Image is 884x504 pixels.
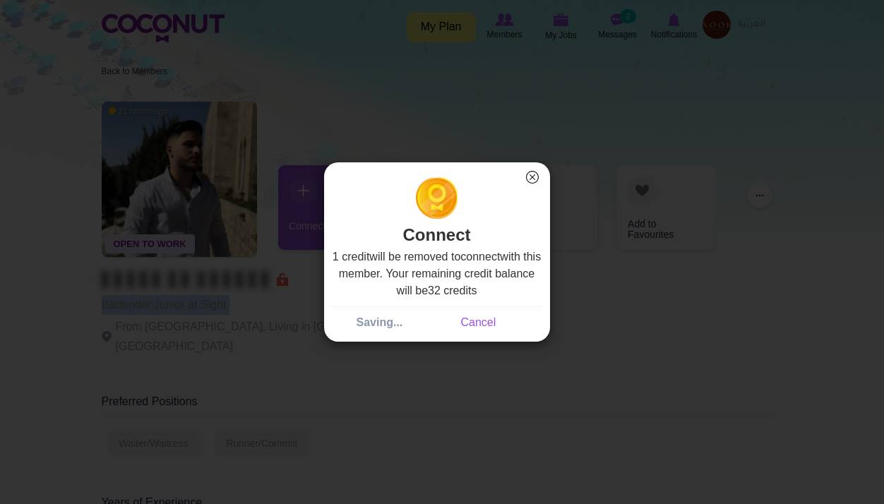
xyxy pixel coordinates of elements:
[331,176,543,248] h2: Connect
[428,284,477,296] b: 32 credits
[460,251,500,263] b: connect
[331,248,543,331] div: will be removed to with this member. Your remaining credit balance will be
[333,251,369,263] b: 1 credit
[357,314,403,331] p: Saving...
[460,316,496,328] a: Cancel
[523,168,542,186] button: Close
